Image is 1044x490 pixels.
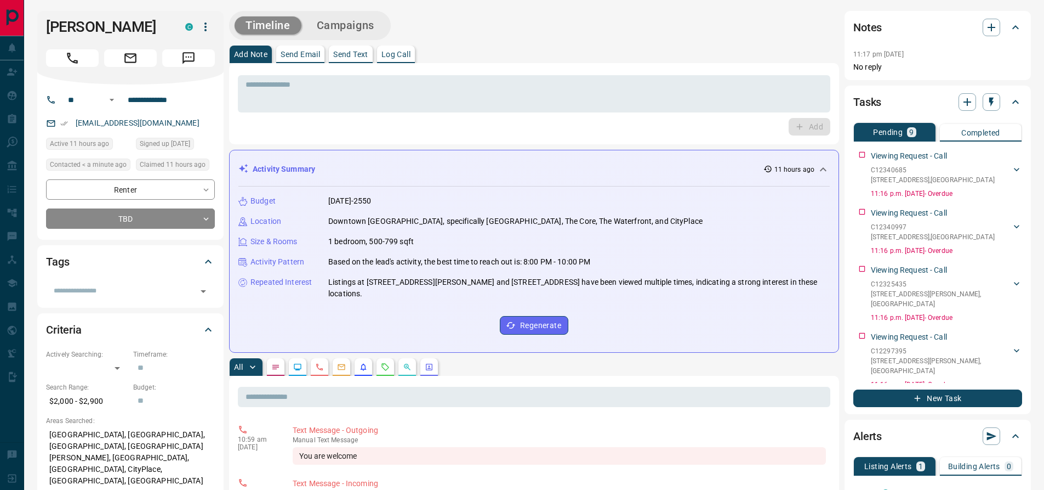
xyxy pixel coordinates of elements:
[328,236,414,247] p: 1 bedroom, 500-799 sqft
[853,89,1022,115] div: Tasks
[293,425,826,436] p: Text Message - Outgoing
[293,447,826,465] div: You are welcome
[500,316,568,335] button: Regenerate
[853,14,1022,41] div: Notes
[46,138,130,153] div: Thu Aug 14 2025
[293,436,826,444] p: Text Message
[46,350,128,359] p: Actively Searching:
[871,207,947,219] p: Viewing Request - Call
[948,463,1000,470] p: Building Alerts
[328,256,590,268] p: Based on the lead's activity, the best time to reach out is: 8:00 PM - 10:00 PM
[871,279,1011,289] p: C12325435
[46,426,215,490] p: [GEOGRAPHIC_DATA], [GEOGRAPHIC_DATA], [GEOGRAPHIC_DATA], [GEOGRAPHIC_DATA][PERSON_NAME], [GEOGRAP...
[853,19,882,36] h2: Notes
[162,49,215,67] span: Message
[140,138,190,149] span: Signed up [DATE]
[333,50,368,58] p: Send Text
[864,463,912,470] p: Listing Alerts
[871,150,947,162] p: Viewing Request - Call
[871,344,1022,378] div: C12297395[STREET_ADDRESS][PERSON_NAME],[GEOGRAPHIC_DATA]
[873,128,903,136] p: Pending
[871,163,1022,187] div: C12340685[STREET_ADDRESS],[GEOGRAPHIC_DATA]
[961,129,1000,137] p: Completed
[46,179,215,200] div: Renter
[60,120,68,127] svg: Email Verified
[871,246,1022,256] p: 11:16 p.m. [DATE] - Overdue
[853,93,881,111] h2: Tasks
[328,216,703,227] p: Downtown [GEOGRAPHIC_DATA], specifically [GEOGRAPHIC_DATA], The Core, The Waterfront, and CityPlace
[315,363,324,371] svg: Calls
[871,165,995,175] p: C12340685
[46,49,99,67] span: Call
[853,390,1022,407] button: New Task
[871,232,995,242] p: [STREET_ADDRESS] , [GEOGRAPHIC_DATA]
[196,284,211,299] button: Open
[853,50,904,58] p: 11:17 pm [DATE]
[250,216,281,227] p: Location
[253,164,315,175] p: Activity Summary
[46,253,69,271] h2: Tags
[238,159,830,179] div: Activity Summary11 hours ago
[238,436,276,443] p: 10:59 am
[46,18,169,36] h1: [PERSON_NAME]
[871,313,1022,323] p: 11:16 p.m. [DATE] - Overdue
[133,382,215,392] p: Budget:
[871,289,1011,309] p: [STREET_ADDRESS][PERSON_NAME] , [GEOGRAPHIC_DATA]
[871,189,1022,199] p: 11:16 p.m. [DATE] - Overdue
[853,427,882,445] h2: Alerts
[281,50,320,58] p: Send Email
[774,165,814,174] p: 11 hours ago
[293,436,316,444] span: manual
[871,346,1011,356] p: C12297395
[425,363,433,371] svg: Agent Actions
[250,277,312,288] p: Repeated Interest
[328,195,371,207] p: [DATE]-2550
[136,138,215,153] div: Sun May 25 2025
[871,380,1022,390] p: 11:16 p.m. [DATE] - Overdue
[76,119,199,127] a: [EMAIL_ADDRESS][DOMAIN_NAME]
[140,159,206,170] span: Claimed 11 hours ago
[871,356,1011,376] p: [STREET_ADDRESS][PERSON_NAME] , [GEOGRAPHIC_DATA]
[46,249,215,275] div: Tags
[871,175,995,185] p: [STREET_ADDRESS] , [GEOGRAPHIC_DATA]
[381,50,410,58] p: Log Call
[46,159,130,174] div: Fri Aug 15 2025
[105,93,118,106] button: Open
[46,317,215,343] div: Criteria
[293,363,302,371] svg: Lead Browsing Activity
[234,363,243,371] p: All
[234,50,267,58] p: Add Note
[1007,463,1011,470] p: 0
[46,382,128,392] p: Search Range:
[136,159,215,174] div: Thu Aug 14 2025
[235,16,301,35] button: Timeline
[337,363,346,371] svg: Emails
[871,331,947,343] p: Viewing Request - Call
[250,195,276,207] p: Budget
[250,256,304,268] p: Activity Pattern
[853,423,1022,449] div: Alerts
[50,138,109,149] span: Active 11 hours ago
[238,443,276,451] p: [DATE]
[306,16,385,35] button: Campaigns
[909,128,914,136] p: 9
[919,463,923,470] p: 1
[871,222,995,232] p: C12340997
[871,220,1022,244] div: C12340997[STREET_ADDRESS],[GEOGRAPHIC_DATA]
[46,416,215,426] p: Areas Searched:
[293,478,826,489] p: Text Message - Incoming
[403,363,412,371] svg: Opportunities
[871,264,947,276] p: Viewing Request - Call
[328,277,830,300] p: Listings at [STREET_ADDRESS][PERSON_NAME] and [STREET_ADDRESS] have been viewed multiple times, i...
[185,23,193,31] div: condos.ca
[359,363,368,371] svg: Listing Alerts
[853,61,1022,73] p: No reply
[46,321,82,339] h2: Criteria
[271,363,280,371] svg: Notes
[46,392,128,410] p: $2,000 - $2,900
[133,350,215,359] p: Timeframe:
[104,49,157,67] span: Email
[871,277,1022,311] div: C12325435[STREET_ADDRESS][PERSON_NAME],[GEOGRAPHIC_DATA]
[381,363,390,371] svg: Requests
[250,236,298,247] p: Size & Rooms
